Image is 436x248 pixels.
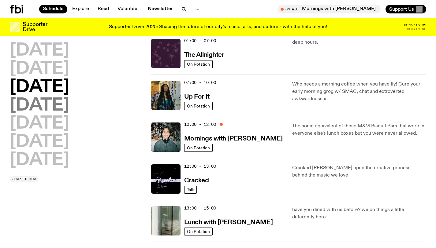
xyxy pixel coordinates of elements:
[39,5,67,13] a: Schedule
[184,205,216,211] span: 13:00 - 15:00
[10,152,69,169] button: [DATE]
[386,5,426,13] button: Support Us
[184,52,224,58] h3: The Allnighter
[292,81,426,103] p: Who needs a morning coffee when you have Ify! Cure your early morning grog w/ SMAC, chat and extr...
[184,122,216,127] span: 10:00 - 12:00
[10,79,69,96] button: [DATE]
[184,186,197,194] a: Talk
[407,27,426,31] span: Remaining
[10,42,69,59] button: [DATE]
[151,164,181,194] img: Logo for Podcast Cracked. Black background, with white writing, with glass smashing graphics
[184,219,273,226] h3: Lunch with [PERSON_NAME]
[292,39,426,46] p: deep hours.
[10,60,69,78] button: [DATE]
[184,218,273,226] a: Lunch with [PERSON_NAME]
[184,228,213,235] a: On Rotation
[114,5,143,13] a: Volunteer
[292,164,426,179] p: Cracked [PERSON_NAME] open the creative process behind the music we love
[94,5,113,13] a: Read
[10,97,69,114] button: [DATE]
[144,5,177,13] a: Newsletter
[184,80,216,86] span: 07:00 - 10:00
[69,5,93,13] a: Explore
[184,51,224,58] a: The Allnighter
[292,122,426,137] p: The sonic equivalent of those M&M Biscuit Bars that were in everyone else's lunch boxes but you w...
[109,24,327,30] p: Supporter Drive 2025: Shaping the future of our city’s music, arts, and culture - with the help o...
[403,24,426,27] span: 08:12:16:32
[184,144,213,152] a: On Rotation
[187,187,194,192] span: Talk
[278,5,381,13] button: On AirMornings with [PERSON_NAME]
[12,177,36,181] span: Jump to now
[389,6,414,12] span: Support Us
[187,229,210,234] span: On Rotation
[151,81,181,110] img: Ify - a Brown Skin girl with black braided twists, looking up to the side with her tongue stickin...
[184,134,283,142] a: Mornings with [PERSON_NAME]
[151,122,181,152] img: Radio presenter Ben Hansen sits in front of a wall of photos and an fbi radio sign. Film photo. B...
[10,133,69,151] button: [DATE]
[187,104,210,108] span: On Rotation
[184,136,283,142] h3: Mornings with [PERSON_NAME]
[184,93,210,100] a: Up For It
[184,163,216,169] span: 12:00 - 13:00
[187,145,210,150] span: On Rotation
[187,62,210,66] span: On Rotation
[184,176,209,184] a: Cracked
[184,94,210,100] h3: Up For It
[184,102,213,110] a: On Rotation
[10,115,69,132] button: [DATE]
[184,38,216,44] span: 01:00 - 07:00
[292,206,426,221] p: have you dined with us before? we do things a little differently here
[23,22,47,32] h3: Supporter Drive
[184,177,209,184] h3: Cracked
[184,60,213,68] a: On Rotation
[10,176,38,182] button: Jump to now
